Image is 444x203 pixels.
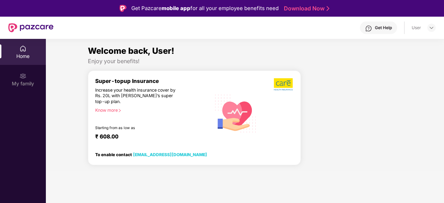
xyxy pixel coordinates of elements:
img: b5dec4f62d2307b9de63beb79f102df3.png [274,78,294,91]
div: Super-topup Insurance [95,78,211,84]
img: svg+xml;base64,PHN2ZyBpZD0iRHJvcGRvd24tMzJ4MzIiIHhtbG5zPSJodHRwOi8vd3d3LnczLm9yZy8yMDAwL3N2ZyIgd2... [429,25,434,31]
div: Get Pazcare for all your employee benefits need [131,4,279,12]
div: Know more [95,108,207,112]
img: Stroke [327,5,329,12]
img: svg+xml;base64,PHN2ZyB3aWR0aD0iMjAiIGhlaWdodD0iMjAiIHZpZXdCb3g9IjAgMCAyMCAyMCIgZmlsbD0ibm9uZSIgeG... [19,73,26,79]
div: ₹ 608.00 [95,133,204,142]
div: Increase your health insurance cover by Rs. 20L with [PERSON_NAME]’s super top-up plan. [95,87,181,105]
strong: mobile app [162,5,190,11]
span: Welcome back, User! [88,46,174,56]
img: Logo [120,5,126,12]
img: svg+xml;base64,PHN2ZyB4bWxucz0iaHR0cDovL3d3dy53My5vcmcvMjAwMC9zdmciIHhtbG5zOnhsaW5rPSJodHRwOi8vd3... [211,88,261,138]
div: User [412,25,421,31]
div: Starting from as low as [95,126,181,130]
img: svg+xml;base64,PHN2ZyBpZD0iSG9tZSIgeG1sbnM9Imh0dHA6Ly93d3cudzMub3JnLzIwMDAvc3ZnIiB3aWR0aD0iMjAiIG... [19,45,26,52]
img: New Pazcare Logo [8,23,54,32]
a: [EMAIL_ADDRESS][DOMAIN_NAME] [133,152,207,157]
a: Download Now [284,5,327,12]
div: Enjoy your benefits! [88,58,402,65]
span: right [118,109,122,112]
div: Get Help [375,25,392,31]
div: To enable contact [95,152,207,157]
img: svg+xml;base64,PHN2ZyBpZD0iSGVscC0zMngzMiIgeG1sbnM9Imh0dHA6Ly93d3cudzMub3JnLzIwMDAvc3ZnIiB3aWR0aD... [365,25,372,32]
